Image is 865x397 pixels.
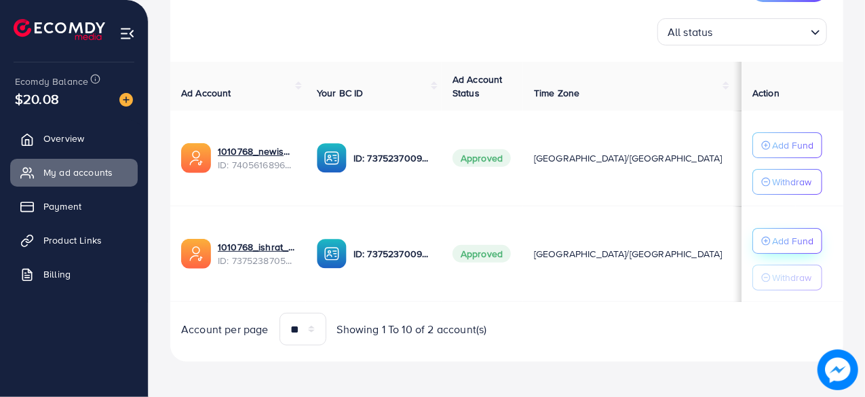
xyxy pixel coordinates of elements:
div: Search for option [657,18,827,45]
span: $20.08 [15,89,59,109]
p: Withdraw [772,269,811,286]
span: All status [665,22,716,42]
span: Ad Account [181,86,231,100]
a: 1010768_newishrat011_1724254562912 [218,145,295,158]
button: Withdraw [752,265,822,290]
a: Payment [10,193,138,220]
img: ic-ads-acc.e4c84228.svg [181,143,211,173]
span: Showing 1 To 10 of 2 account(s) [337,322,487,337]
a: Product Links [10,227,138,254]
span: Ad Account Status [453,73,503,100]
p: Withdraw [772,174,811,190]
span: Account per page [181,322,269,337]
span: Ecomdy Balance [15,75,88,88]
div: <span class='underline'>1010768_newishrat011_1724254562912</span></br>7405616896047104017 [218,145,295,172]
img: ic-ba-acc.ded83a64.svg [317,143,347,173]
span: Time Zone [534,86,579,100]
p: ID: 7375237009410899984 [353,246,431,262]
img: menu [119,26,135,41]
span: Action [752,86,780,100]
span: [GEOGRAPHIC_DATA]/[GEOGRAPHIC_DATA] [534,247,723,261]
span: ID: 7375238705122115585 [218,254,295,267]
a: 1010768_ishrat_1717181593354 [218,240,295,254]
img: ic-ba-acc.ded83a64.svg [317,239,347,269]
p: ID: 7375237009410899984 [353,150,431,166]
img: ic-ads-acc.e4c84228.svg [181,239,211,269]
span: Payment [43,200,81,213]
span: Approved [453,149,511,167]
button: Withdraw [752,169,822,195]
img: image [818,349,858,390]
input: Search for option [717,20,805,42]
a: My ad accounts [10,159,138,186]
button: Add Fund [752,132,822,158]
div: <span class='underline'>1010768_ishrat_1717181593354</span></br>7375238705122115585 [218,240,295,268]
button: Add Fund [752,228,822,254]
img: image [119,93,133,107]
img: logo [14,19,105,40]
span: [GEOGRAPHIC_DATA]/[GEOGRAPHIC_DATA] [534,151,723,165]
span: My ad accounts [43,166,113,179]
span: Billing [43,267,71,281]
p: Add Fund [772,137,813,153]
span: Overview [43,132,84,145]
p: Add Fund [772,233,813,249]
span: Your BC ID [317,86,364,100]
a: Billing [10,261,138,288]
span: Product Links [43,233,102,247]
span: Approved [453,245,511,263]
a: Overview [10,125,138,152]
span: ID: 7405616896047104017 [218,158,295,172]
